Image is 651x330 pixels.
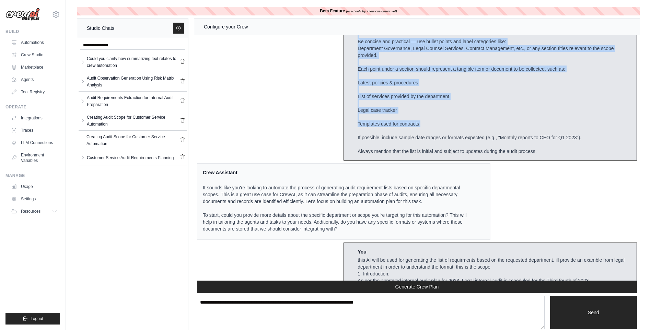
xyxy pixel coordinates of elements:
[8,62,60,73] a: Marketplace
[85,114,180,128] a: Creating Audit Scope for Customer Service Automation
[8,150,60,166] a: Environment Variables
[85,133,180,147] a: Creating Audit Scope for Customer Service Automation
[8,113,60,123] a: Integrations
[346,9,397,13] i: (used only by a few customers yet)
[87,55,180,69] div: Could you clarify how summarizing text relates to crew automation
[87,94,180,108] div: Audit Requirements Extraction for Internal Audit Preparation
[8,181,60,192] a: Usage
[31,316,43,321] span: Logout
[550,296,637,329] button: Send
[87,24,114,32] div: Studio Chats
[5,313,60,325] button: Logout
[87,75,180,89] div: Audit Observation Generation Using Risk Matrix Analysis
[197,281,637,293] button: Generate Crew Plan
[85,75,180,89] a: Audit Observation Generation Using Risk Matrix Analysis
[87,114,180,128] div: Creating Audit Scope for Customer Service Automation
[8,74,60,85] a: Agents
[203,169,476,176] div: Crew Assistant
[8,86,60,97] a: Tool Registry
[8,137,60,148] a: LLM Connections
[8,125,60,136] a: Traces
[21,209,40,214] span: Resources
[358,248,631,255] div: You
[8,37,60,48] a: Automations
[8,206,60,217] button: Resources
[8,193,60,204] a: Settings
[85,55,180,69] a: Could you clarify how summarizing text relates to crew automation
[86,133,180,147] div: Creating Audit Scope for Customer Service Automation
[5,8,40,21] img: Logo
[320,9,345,13] b: Beta Feature
[5,104,60,110] div: Operate
[85,94,180,108] a: Audit Requirements Extraction for Internal Audit Preparation
[5,29,60,34] div: Build
[8,49,60,60] a: Crew Studio
[204,23,248,31] div: Configure your Crew
[203,212,476,232] p: To start, could you provide more details about the specific department or scope you're targeting ...
[85,153,180,162] a: Customer Service Audit Requirements Planning
[5,173,60,178] div: Manage
[87,154,174,161] div: Customer Service Audit Requirements Planning
[203,184,476,205] p: It sounds like you're looking to automate the process of generating audit requirement lists based...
